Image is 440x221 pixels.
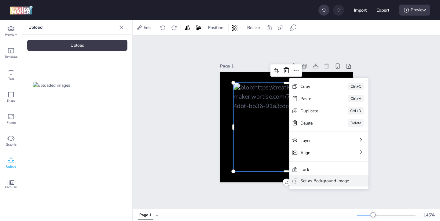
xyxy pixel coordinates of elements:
[246,24,261,31] span: Resize
[300,108,331,114] div: Duplicate
[5,185,17,190] span: Carousel
[139,212,151,218] div: Page 1
[300,83,331,90] div: Copy
[348,119,364,127] div: Delete
[8,76,14,81] span: Text
[33,82,70,89] img: uploaded images
[300,120,331,126] div: Delete
[6,164,16,169] span: Upload
[5,54,17,59] span: Template
[300,150,340,156] div: Align
[376,4,389,16] button: Export
[27,40,127,51] div: Upload
[7,120,16,125] span: Frame
[348,95,364,102] div: Ctrl+V
[135,210,156,220] div: Tabs
[354,4,367,16] button: Import
[300,96,331,102] div: Paste
[348,83,364,90] div: Ctrl+C
[7,98,15,103] span: Shape
[422,212,436,218] div: 145 %
[300,178,349,184] div: Set as Background Image
[10,5,33,15] img: logo Creative Maker
[6,142,16,147] span: Graphic
[156,210,159,220] button: +
[142,24,152,31] span: Edit
[348,107,364,114] div: Ctrl+D
[300,137,340,144] div: Layer
[399,5,430,16] div: Preview
[5,32,17,37] span: Premium
[207,24,225,31] span: Position
[220,63,287,69] div: Page 1
[28,20,116,35] p: Upload
[300,166,349,173] div: Lock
